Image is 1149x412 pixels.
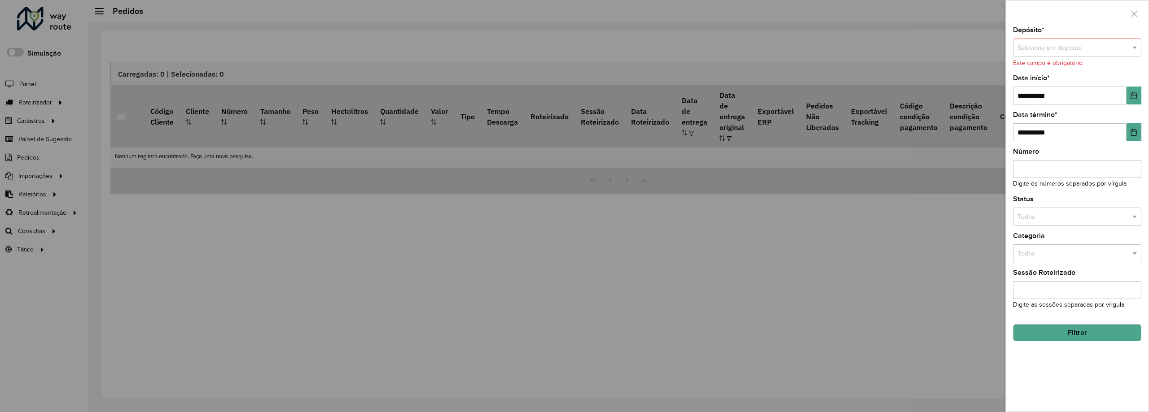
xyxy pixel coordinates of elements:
[1013,324,1141,341] button: Filtrar
[1013,301,1124,308] small: Digite as sessões separadas por vírgula
[1127,87,1141,104] button: Choose Date
[1127,123,1141,141] button: Choose Date
[1013,60,1083,66] formly-validation-message: Este campo é obrigatório
[1013,230,1045,241] label: Categoria
[1013,73,1050,83] label: Data início
[1013,109,1057,120] label: Data término
[1013,267,1075,278] label: Sessão Roteirizado
[1013,194,1034,204] label: Status
[1013,146,1039,157] label: Número
[1013,25,1044,35] label: Depósito
[1013,180,1127,187] small: Digite os números separados por vírgula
